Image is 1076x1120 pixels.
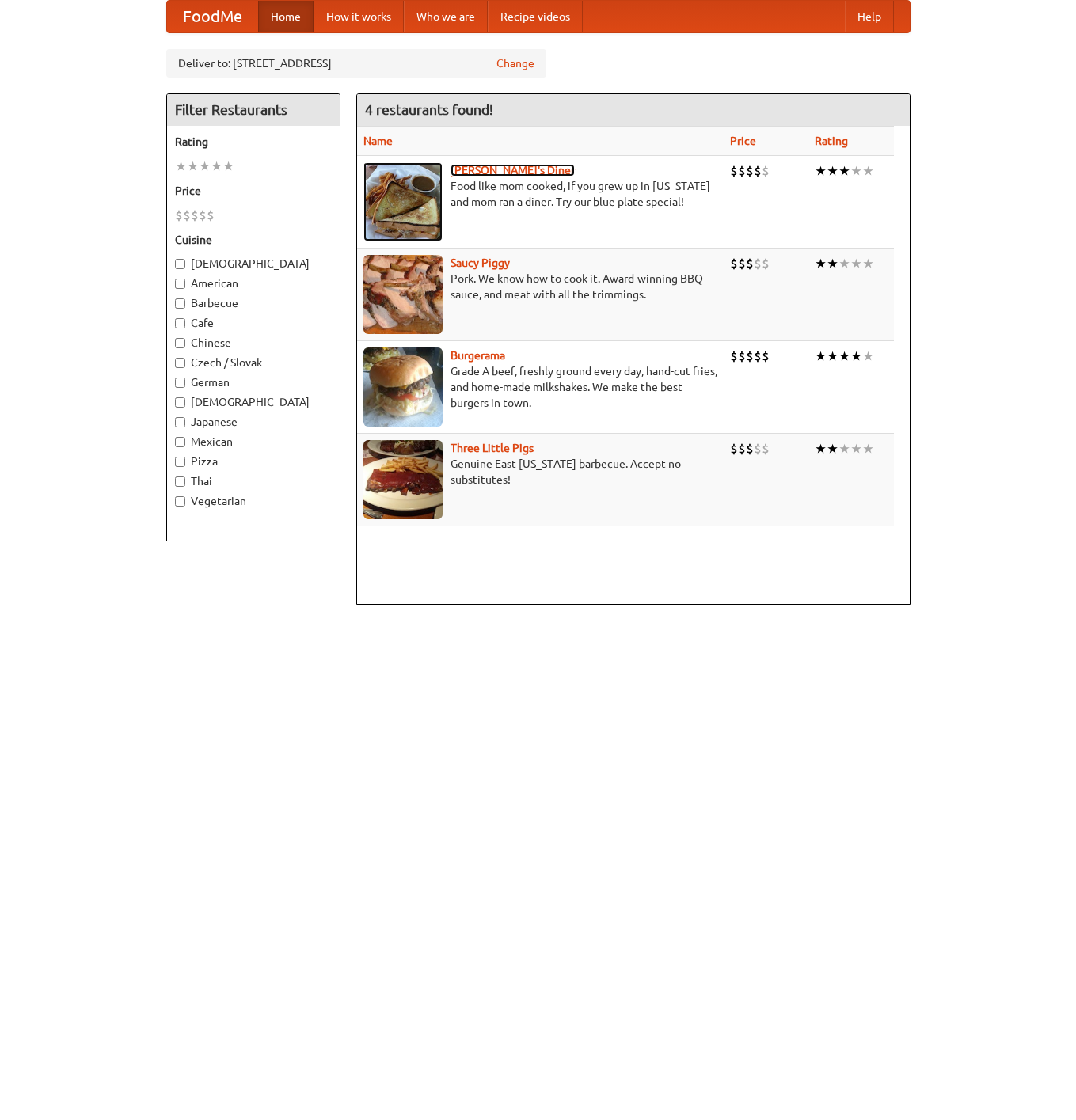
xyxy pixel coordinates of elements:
[175,295,332,311] label: Barbecue
[175,394,332,410] label: [DEMOGRAPHIC_DATA]
[815,135,848,147] a: Rating
[175,358,185,368] input: Czech / Slovak
[258,1,314,32] a: Home
[187,158,199,175] li: ★
[827,347,838,365] li: ★
[175,279,185,289] input: American
[762,255,770,272] li: $
[730,135,756,147] a: Price
[730,255,738,272] li: $
[730,162,738,180] li: $
[363,271,717,302] p: Pork. We know how to cook it. Award-winning BBQ sauce, and meat with all the trimmings.
[175,434,332,450] label: Mexican
[451,256,510,269] a: Saucy Piggy
[363,440,443,519] img: littlepigs.jpg
[175,158,187,175] li: ★
[746,440,754,457] li: $
[815,255,827,272] li: ★
[850,440,862,457] li: ★
[175,256,332,271] label: [DEMOGRAPHIC_DATA]
[166,49,546,78] div: Deliver to: [STREET_ADDRESS]
[175,414,332,430] label: Japanese
[175,476,185,487] input: Thai
[175,134,332,150] h5: Rating
[363,255,443,334] img: saucy.jpg
[365,102,493,117] ng-pluralize: 4 restaurants found!
[175,232,332,248] h5: Cuisine
[815,440,827,457] li: ★
[451,349,505,362] a: Burgerama
[754,440,762,457] li: $
[730,440,738,457] li: $
[496,55,534,71] a: Change
[167,1,258,32] a: FoodMe
[850,162,862,180] li: ★
[845,1,894,32] a: Help
[754,347,762,365] li: $
[451,442,534,454] a: Three Little Pigs
[838,162,850,180] li: ★
[175,397,185,408] input: [DEMOGRAPHIC_DATA]
[199,207,207,224] li: $
[363,162,443,241] img: sallys.jpg
[738,162,746,180] li: $
[838,347,850,365] li: ★
[738,440,746,457] li: $
[175,496,185,507] input: Vegetarian
[850,347,862,365] li: ★
[314,1,404,32] a: How it works
[363,456,717,488] p: Genuine East [US_STATE] barbecue. Accept no substitutes!
[175,338,185,348] input: Chinese
[175,473,332,489] label: Thai
[175,355,332,370] label: Czech / Slovak
[175,207,183,224] li: $
[175,454,332,469] label: Pizza
[746,162,754,180] li: $
[175,259,185,269] input: [DEMOGRAPHIC_DATA]
[738,255,746,272] li: $
[191,207,199,224] li: $
[175,183,332,199] h5: Price
[827,162,838,180] li: ★
[222,158,234,175] li: ★
[862,347,874,365] li: ★
[207,207,215,224] li: $
[862,440,874,457] li: ★
[175,437,185,447] input: Mexican
[488,1,583,32] a: Recipe videos
[746,255,754,272] li: $
[838,255,850,272] li: ★
[175,457,185,467] input: Pizza
[175,374,332,390] label: German
[451,164,575,177] a: [PERSON_NAME]'s Diner
[175,493,332,509] label: Vegetarian
[754,162,762,180] li: $
[363,178,717,210] p: Food like mom cooked, if you grew up in [US_STATE] and mom ran a diner. Try our blue plate special!
[815,162,827,180] li: ★
[862,162,874,180] li: ★
[862,255,874,272] li: ★
[211,158,222,175] li: ★
[738,347,746,365] li: $
[850,255,862,272] li: ★
[363,363,717,411] p: Grade A beef, freshly ground every day, hand-cut fries, and home-made milkshakes. We make the bes...
[175,318,185,328] input: Cafe
[167,94,340,126] h4: Filter Restaurants
[175,417,185,427] input: Japanese
[175,315,332,331] label: Cafe
[827,255,838,272] li: ★
[175,298,185,309] input: Barbecue
[404,1,488,32] a: Who we are
[762,162,770,180] li: $
[815,347,827,365] li: ★
[754,255,762,272] li: $
[762,347,770,365] li: $
[175,335,332,351] label: Chinese
[183,207,191,224] li: $
[363,135,393,147] a: Name
[762,440,770,457] li: $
